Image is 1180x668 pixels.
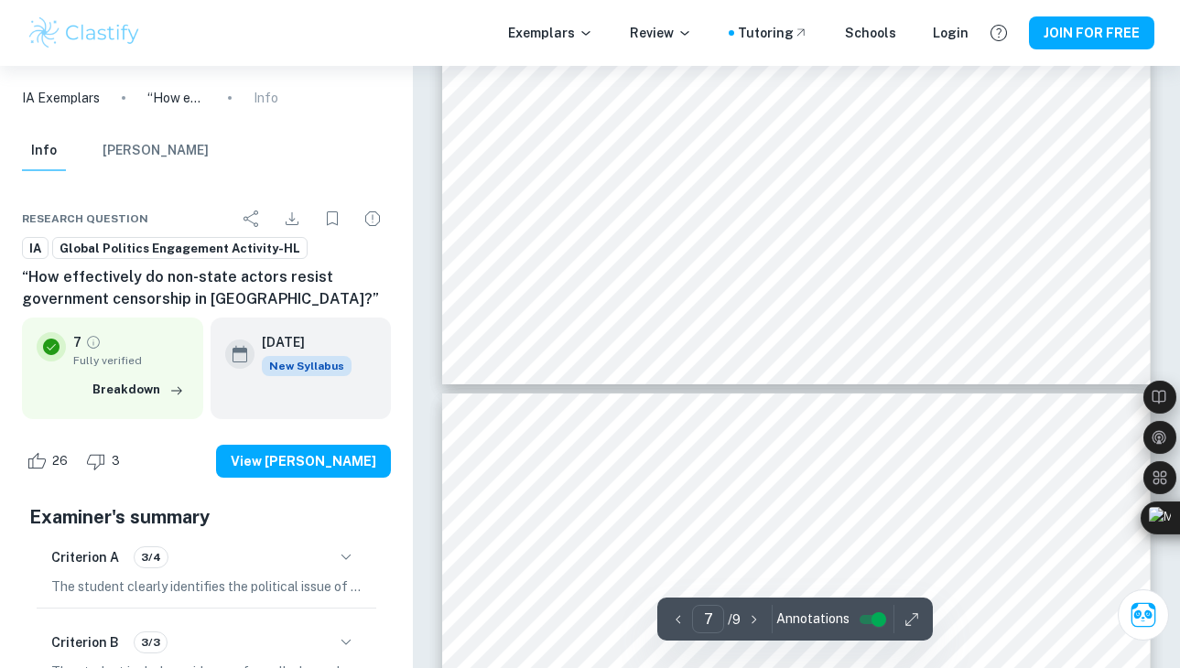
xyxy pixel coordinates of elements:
[262,356,352,376] div: Starting from the May 2026 session, the Global Politics Engagement Activity requirements have cha...
[135,634,167,651] span: 3/3
[508,23,593,43] p: Exemplars
[51,547,119,567] h6: Criterion A
[81,447,130,476] div: Dislike
[103,131,209,171] button: [PERSON_NAME]
[135,549,168,566] span: 3/4
[147,88,206,108] p: “How effectively do non-state actors resist government censorship in [GEOGRAPHIC_DATA]?”
[22,210,148,227] span: Research question
[738,23,808,43] a: Tutoring
[102,452,130,470] span: 3
[53,240,307,258] span: Global Politics Engagement Activity-HL
[23,240,48,258] span: IA
[88,376,189,404] button: Breakdown
[1029,16,1154,49] button: JOIN FOR FREE
[27,15,143,51] img: Clastify logo
[845,23,896,43] a: Schools
[22,266,391,310] h6: “How effectively do non-state actors resist government censorship in [GEOGRAPHIC_DATA]?”
[630,23,692,43] p: Review
[42,452,78,470] span: 26
[22,88,100,108] a: IA Exemplars
[73,352,189,369] span: Fully verified
[52,237,308,260] a: Global Politics Engagement Activity-HL
[354,200,391,237] div: Report issue
[933,23,969,43] a: Login
[262,332,337,352] h6: [DATE]
[22,237,49,260] a: IA
[22,131,66,171] button: Info
[51,576,362,597] p: The student clearly identifies the political issue of government censorship in [GEOGRAPHIC_DATA] ...
[728,609,741,630] p: / 9
[314,200,351,237] div: Bookmark
[233,200,270,237] div: Share
[983,17,1014,48] button: Help and Feedback
[216,445,391,478] button: View [PERSON_NAME]
[262,356,352,376] span: New Syllabus
[1118,589,1169,641] button: Ask Clai
[776,609,850,629] span: Annotations
[22,447,78,476] div: Like
[85,334,102,350] a: Grade fully verified
[51,632,119,652] h6: Criterion B
[254,88,278,108] p: Info
[274,200,310,237] div: Download
[29,503,384,531] h5: Examiner's summary
[73,332,81,352] p: 7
